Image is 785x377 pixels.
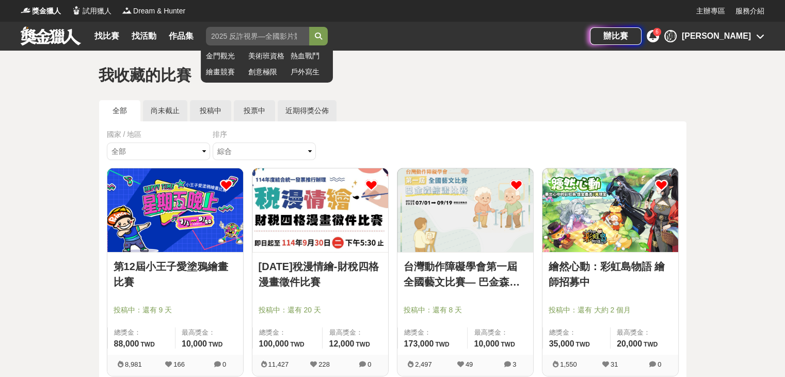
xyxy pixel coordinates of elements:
a: 找比賽 [90,29,123,43]
a: 全部 [99,100,140,121]
span: 總獎金： [259,327,316,338]
a: 辦比賽 [590,27,642,45]
a: 主辦專區 [696,6,725,17]
a: 戶外寫生 [291,67,328,77]
span: 12,000 [329,339,354,348]
span: 最高獎金： [617,327,672,338]
a: Logo試用獵人 [71,6,111,17]
a: 熱血戰鬥 [291,51,328,61]
img: Cover Image [252,168,388,252]
span: TWD [356,341,370,348]
span: 6 [655,29,659,35]
span: 總獎金： [404,327,461,338]
a: 服務介紹 [735,6,764,17]
span: TWD [575,341,589,348]
a: Logo獎金獵人 [21,6,61,17]
img: Logo [71,5,82,15]
a: 找活動 [127,29,161,43]
span: TWD [501,341,515,348]
span: TWD [140,341,154,348]
span: 10,000 [474,339,499,348]
span: 試用獵人 [83,6,111,17]
span: TWD [290,341,304,348]
a: 投票中 [234,100,275,121]
span: 1,550 [560,360,577,368]
span: 166 [173,360,185,368]
h1: 我收藏的比賽 [99,66,687,85]
a: 作品集 [165,29,198,43]
span: 最高獎金： [329,327,381,338]
span: 投稿中：還有 9 天 [114,305,237,316]
img: Cover Image [107,168,243,252]
a: 繪畫競賽 [206,67,243,77]
span: 0 [367,360,371,368]
div: 國家 / 地區 [107,129,213,140]
span: 2,497 [415,360,432,368]
span: 3 [512,360,516,368]
img: Cover Image [397,168,533,252]
a: 繪然心動：彩虹島物語 繪師招募中 [549,259,672,290]
span: 0 [222,360,226,368]
a: 尚未截止 [143,100,187,121]
span: 總獎金： [114,327,169,338]
a: 創意極限 [248,67,285,77]
span: 總獎金： [549,327,604,338]
span: 228 [318,360,330,368]
input: 2025 反詐視界—全國影片競賽 [206,27,309,45]
a: 美術班資格 [248,51,285,61]
a: LogoDream & Hunter [122,6,185,17]
span: 投稿中：還有 8 天 [404,305,527,316]
span: Dream & Hunter [133,6,185,17]
span: 49 [466,360,473,368]
span: 11,427 [268,360,289,368]
span: 20,000 [617,339,642,348]
span: 獎金獵人 [32,6,61,17]
span: 最高獎金： [474,327,526,338]
span: 投稿中：還有 20 天 [259,305,382,316]
a: 金門觀光 [206,51,243,61]
div: 排序 [213,129,318,140]
span: 10,000 [182,339,207,348]
div: 陳 [664,30,677,42]
span: 0 [658,360,661,368]
img: Logo [21,5,31,15]
a: 近期得獎公佈 [278,100,337,121]
span: 100,000 [259,339,289,348]
span: TWD [435,341,449,348]
a: 第12屆小王子愛塗鴉繪畫比賽 [114,259,237,290]
span: TWD [644,341,658,348]
img: Cover Image [542,168,678,252]
span: 31 [611,360,618,368]
span: 投稿中：還有 大約 2 個月 [549,305,672,316]
span: 最高獎金： [182,327,237,338]
div: [PERSON_NAME] [682,30,751,42]
span: 8,981 [125,360,142,368]
a: [DATE]稅漫情繪-財稅四格漫畫徵件比賽 [259,259,382,290]
span: TWD [209,341,222,348]
img: Logo [122,5,132,15]
a: 台灣動作障礙學會第一屆全國藝文比賽— 巴金森繪畫比賽 [404,259,527,290]
a: 投稿中 [190,100,231,121]
span: 88,000 [114,339,139,348]
span: 173,000 [404,339,434,348]
span: 35,000 [549,339,574,348]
